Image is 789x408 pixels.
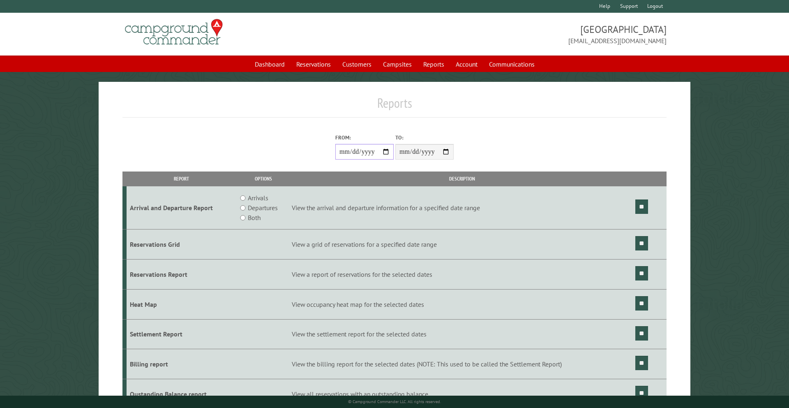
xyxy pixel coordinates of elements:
[290,259,634,289] td: View a report of reservations for the selected dates
[290,186,634,229] td: View the arrival and departure information for a specified date range
[394,23,667,46] span: [GEOGRAPHIC_DATA] [EMAIL_ADDRESS][DOMAIN_NAME]
[127,259,237,289] td: Reservations Report
[127,172,237,186] th: Report
[348,399,441,404] small: © Campground Commander LLC. All rights reserved.
[335,134,394,141] label: From:
[122,95,667,118] h1: Reports
[248,203,278,213] label: Departures
[290,319,634,349] td: View the settlement report for the selected dates
[290,229,634,260] td: View a grid of reservations for a specified date range
[248,193,268,203] label: Arrivals
[395,134,454,141] label: To:
[127,319,237,349] td: Settlement Report
[127,289,237,319] td: Heat Map
[127,349,237,379] td: Billing report
[451,56,482,72] a: Account
[127,229,237,260] td: Reservations Grid
[484,56,540,72] a: Communications
[237,172,290,186] th: Options
[250,56,290,72] a: Dashboard
[248,213,261,223] label: Both
[378,56,417,72] a: Campsites
[418,56,449,72] a: Reports
[122,16,225,48] img: Campground Commander
[290,289,634,319] td: View occupancy heat map for the selected dates
[127,186,237,229] td: Arrival and Departure Report
[337,56,376,72] a: Customers
[290,172,634,186] th: Description
[290,349,634,379] td: View the billing report for the selected dates (NOTE: This used to be called the Settlement Report)
[291,56,336,72] a: Reservations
